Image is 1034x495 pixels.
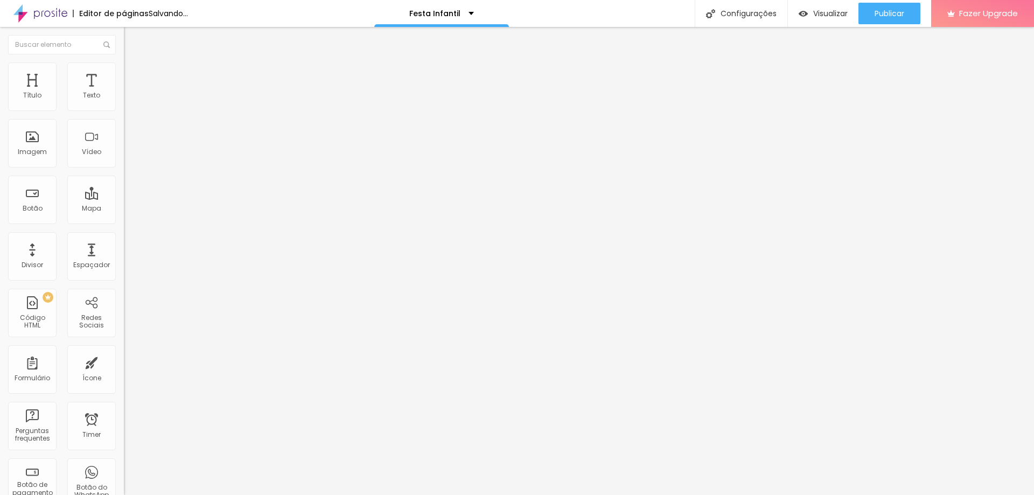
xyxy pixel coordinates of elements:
[858,3,920,24] button: Publicar
[11,427,53,443] div: Perguntas frequentes
[15,374,50,382] div: Formulário
[799,9,808,18] img: view-1.svg
[83,92,100,99] div: Texto
[23,205,43,212] div: Botão
[73,10,149,17] div: Editor de páginas
[22,261,43,269] div: Divisor
[788,3,858,24] button: Visualizar
[18,148,47,156] div: Imagem
[70,314,113,330] div: Redes Sociais
[11,314,53,330] div: Código HTML
[73,261,110,269] div: Espaçador
[813,9,848,18] span: Visualizar
[706,9,715,18] img: Icone
[149,10,188,17] div: Salvando...
[409,10,460,17] p: Festa Infantil
[82,374,101,382] div: Ícone
[959,9,1018,18] span: Fazer Upgrade
[82,205,101,212] div: Mapa
[8,35,116,54] input: Buscar elemento
[23,92,41,99] div: Título
[82,148,101,156] div: Vídeo
[875,9,904,18] span: Publicar
[82,431,101,438] div: Timer
[103,41,110,48] img: Icone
